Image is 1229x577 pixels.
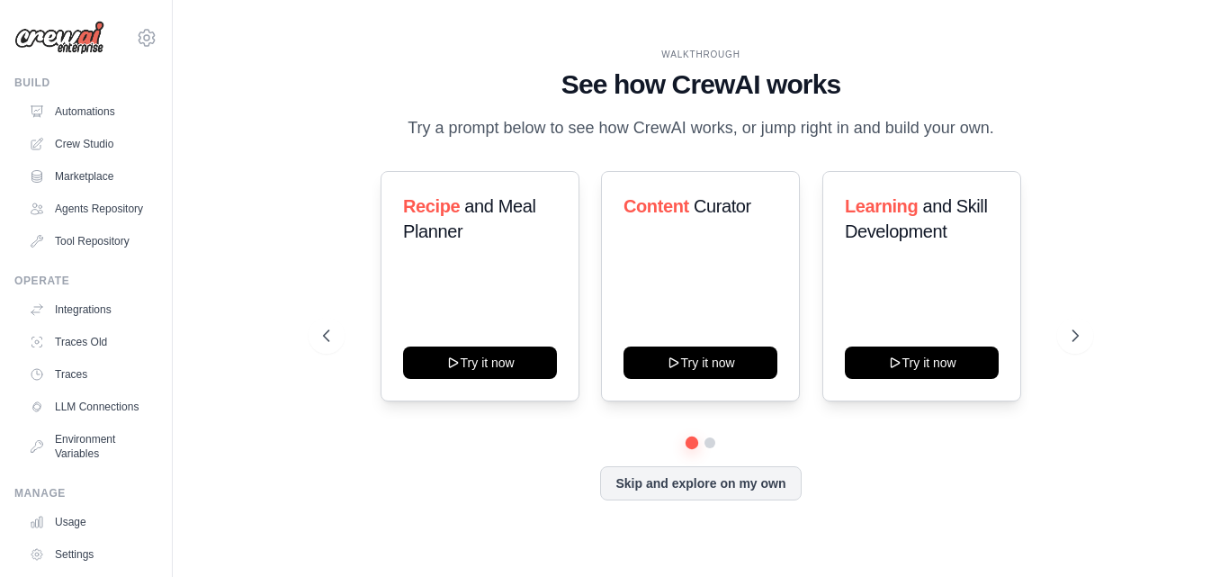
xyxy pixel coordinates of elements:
button: Try it now [403,347,557,379]
a: Traces [22,360,157,389]
span: and Skill Development [845,196,987,241]
a: Tool Repository [22,227,157,256]
a: Settings [22,540,157,569]
div: Operate [14,274,157,288]
h1: See how CrewAI works [323,68,1079,101]
span: Content [623,196,689,216]
a: Automations [22,97,157,126]
div: WALKTHROUGH [323,48,1079,61]
span: Curator [694,196,751,216]
button: Skip and explore on my own [600,466,801,500]
a: Agents Repository [22,194,157,223]
a: Marketplace [22,162,157,191]
a: Integrations [22,295,157,324]
a: Usage [22,508,157,536]
img: Logo [14,21,104,55]
a: Crew Studio [22,130,157,158]
p: Try a prompt below to see how CrewAI works, or jump right in and build your own. [399,115,1003,141]
a: Traces Old [22,328,157,356]
span: Recipe [403,196,460,216]
a: Environment Variables [22,425,157,468]
span: Learning [845,196,918,216]
button: Try it now [845,347,999,379]
button: Try it now [623,347,777,379]
span: and Meal Planner [403,196,535,241]
div: Manage [14,486,157,500]
a: LLM Connections [22,392,157,421]
div: Build [14,76,157,90]
iframe: Chat Widget [1139,491,1229,577]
